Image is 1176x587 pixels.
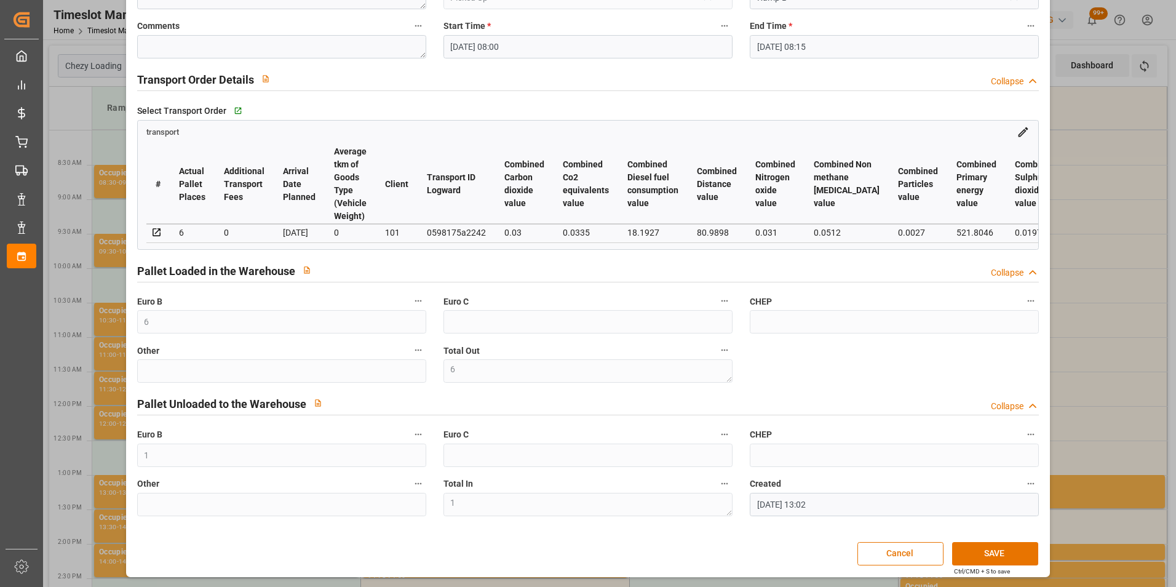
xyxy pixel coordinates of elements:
div: 0.0197 [1015,225,1055,240]
span: Select Transport Order [137,105,226,118]
button: End Time * [1023,18,1039,34]
button: Total Out [717,342,733,358]
button: Created [1023,476,1039,492]
th: Combined Particles value [889,145,947,224]
button: Total In [717,476,733,492]
input: DD-MM-YYYY HH:MM [750,493,1039,516]
span: Total Out [443,345,480,357]
button: Start Time * [717,18,733,34]
div: 0.0335 [563,225,609,240]
button: Euro B [410,293,426,309]
h2: Pallet Loaded in the Warehouse [137,263,295,279]
span: transport [146,127,179,137]
button: SAVE [952,542,1038,565]
span: End Time [750,20,792,33]
th: Combined Carbon dioxide value [495,145,554,224]
input: DD-MM-YYYY HH:MM [443,35,733,58]
div: 0.0512 [814,225,880,240]
span: Total In [443,477,473,490]
textarea: 6 [443,359,733,383]
div: 101 [385,225,408,240]
span: Other [137,345,159,357]
span: CHEP [750,295,772,308]
span: Start Time [443,20,491,33]
div: Collapse [991,266,1023,279]
div: 521.8046 [956,225,996,240]
th: Transport ID Logward [418,145,495,224]
th: Additional Transport Fees [215,145,274,224]
button: Other [410,476,426,492]
div: [DATE] [283,225,316,240]
span: Euro C [443,428,469,441]
div: 0.0027 [898,225,938,240]
th: Client [376,145,418,224]
a: transport [146,126,179,136]
div: 0 [224,225,264,240]
div: 0 [334,225,367,240]
div: Collapse [991,75,1023,88]
span: CHEP [750,428,772,441]
button: View description [254,67,277,90]
button: Comments [410,18,426,34]
th: Combined Diesel fuel consumption value [618,145,688,224]
div: 18.1927 [627,225,678,240]
div: Ctrl/CMD + S to save [954,567,1010,576]
span: Euro B [137,428,162,441]
h2: Pallet Unloaded to the Warehouse [137,396,306,412]
th: Average tkm of Goods Type (Vehicle Weight) [325,145,376,224]
span: Created [750,477,781,490]
input: DD-MM-YYYY HH:MM [750,35,1039,58]
button: View description [306,391,330,415]
button: Other [410,342,426,358]
th: Combined Nitrogen oxide value [746,145,805,224]
th: Actual Pallet Places [170,145,215,224]
textarea: 1 [443,493,733,516]
th: Combined Sulphur dioxide value [1006,145,1064,224]
span: Comments [137,20,180,33]
span: Euro C [443,295,469,308]
div: 6 [179,225,205,240]
th: Combined Distance value [688,145,746,224]
div: 80.9898 [697,225,737,240]
div: Collapse [991,400,1023,413]
button: CHEP [1023,293,1039,309]
span: Other [137,477,159,490]
th: Arrival Date Planned [274,145,325,224]
button: Euro C [717,293,733,309]
div: 0.031 [755,225,795,240]
th: Combined Co2 equivalents value [554,145,618,224]
div: 0598175a2242 [427,225,486,240]
th: Combined Non methane [MEDICAL_DATA] value [805,145,889,224]
h2: Transport Order Details [137,71,254,88]
span: Euro B [137,295,162,308]
button: Euro B [410,426,426,442]
button: Euro C [717,426,733,442]
div: 0.03 [504,225,544,240]
th: Combined Primary energy value [947,145,1006,224]
th: # [146,145,170,224]
button: Cancel [857,542,944,565]
button: CHEP [1023,426,1039,442]
button: View description [295,258,319,282]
